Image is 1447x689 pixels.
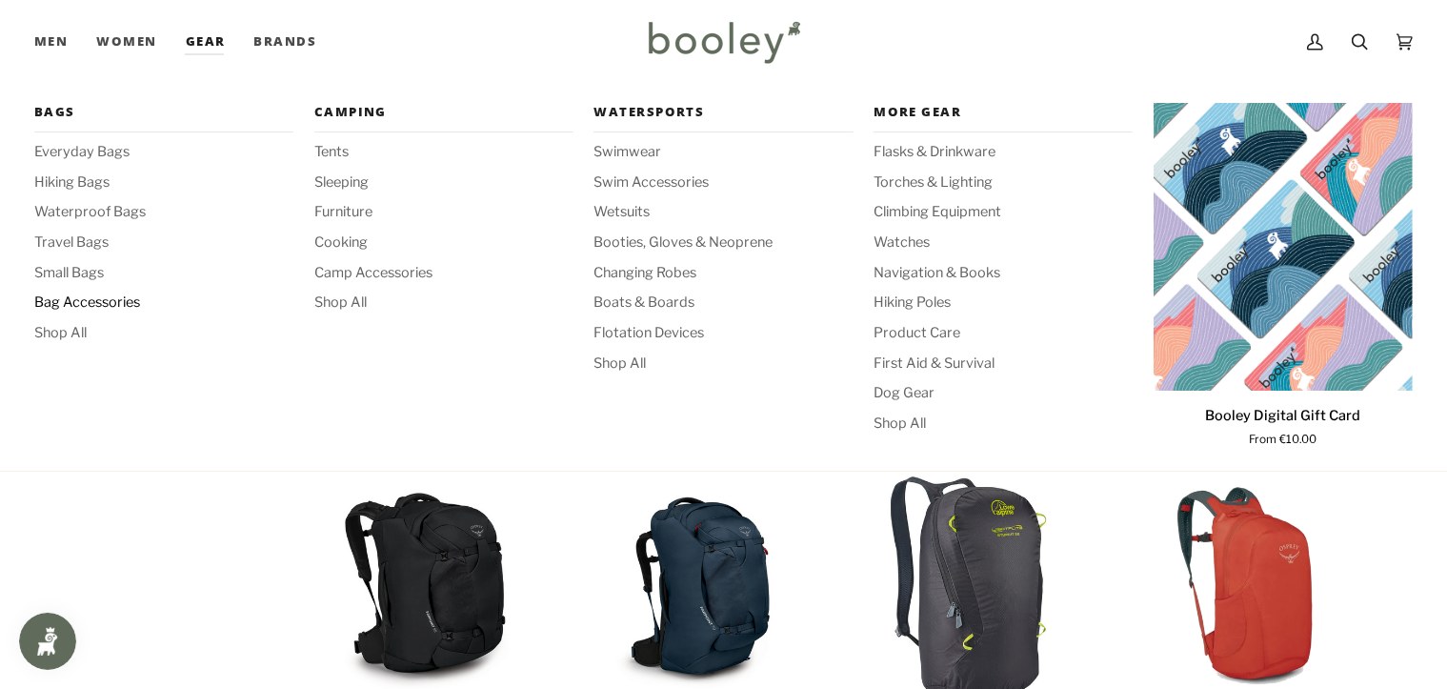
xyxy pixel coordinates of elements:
[593,202,853,223] a: Wetsuits
[34,202,293,223] a: Waterproof Bags
[593,142,853,163] a: Swimwear
[34,293,293,314] a: Bag Accessories
[640,14,807,70] img: Booley
[593,233,853,253] a: Booties, Gloves & Neoprene
[1154,103,1413,449] product-grid-item: Booley Digital Gift Card
[593,323,853,344] a: Flotation Devices
[874,414,1133,435] a: Shop All
[1154,398,1413,449] a: Booley Digital Gift Card
[34,103,293,132] a: Bags
[34,172,293,193] a: Hiking Bags
[874,202,1133,223] a: Climbing Equipment
[19,613,76,670] iframe: Button to open loyalty program pop-up
[593,263,853,284] a: Changing Robes
[593,293,853,314] a: Boats & Boards
[874,103,1133,132] a: More Gear
[1154,103,1413,391] product-grid-item-variant: €10.00
[874,293,1133,314] a: Hiking Poles
[314,103,573,132] a: Camping
[874,263,1133,284] a: Navigation & Books
[593,103,853,132] a: Watersports
[874,172,1133,193] a: Torches & Lighting
[874,354,1133,375] a: First Aid & Survival
[314,233,573,253] a: Cooking
[34,103,293,122] span: Bags
[593,354,853,375] a: Shop All
[1249,432,1316,449] span: From €10.00
[314,293,573,314] a: Shop All
[1205,406,1360,427] p: Booley Digital Gift Card
[34,32,68,51] span: Men
[314,103,573,122] span: Camping
[874,142,1133,163] a: Flasks & Drinkware
[874,233,1133,253] a: Watches
[874,103,1133,122] span: More Gear
[34,233,293,253] a: Travel Bags
[34,142,293,163] a: Everyday Bags
[314,202,573,223] a: Furniture
[253,32,316,51] span: Brands
[874,323,1133,344] a: Product Care
[314,172,573,193] a: Sleeping
[314,142,573,163] a: Tents
[1154,103,1413,391] a: Booley Digital Gift Card
[593,103,853,122] span: Watersports
[874,383,1133,404] a: Dog Gear
[314,263,573,284] a: Camp Accessories
[593,172,853,193] a: Swim Accessories
[34,323,293,344] a: Shop All
[34,263,293,284] a: Small Bags
[96,32,156,51] span: Women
